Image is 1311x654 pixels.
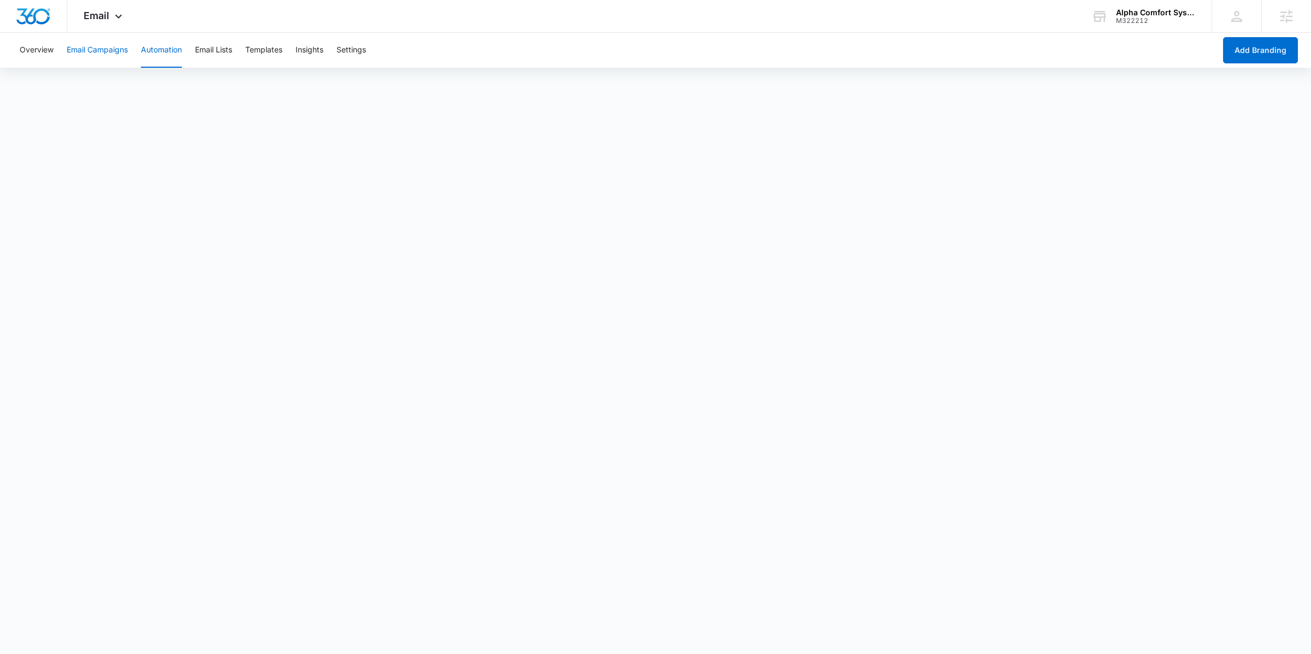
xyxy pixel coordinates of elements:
button: Insights [296,33,323,68]
button: Overview [20,33,54,68]
button: Email Campaigns [67,33,128,68]
span: Email [84,10,109,21]
button: Add Branding [1223,37,1298,63]
div: account id [1116,17,1196,25]
button: Email Lists [195,33,232,68]
div: account name [1116,8,1196,17]
button: Automation [141,33,182,68]
button: Templates [245,33,282,68]
button: Settings [336,33,366,68]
